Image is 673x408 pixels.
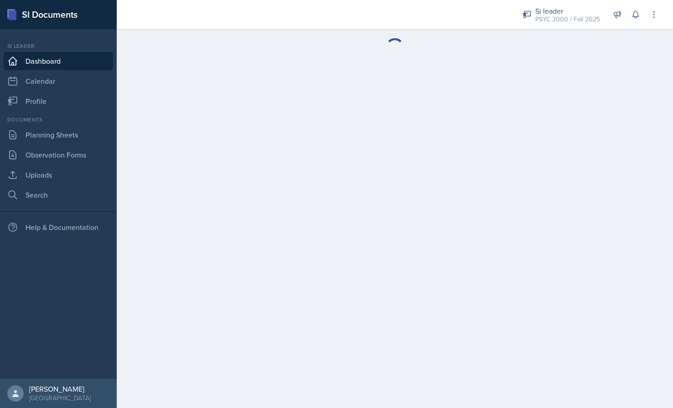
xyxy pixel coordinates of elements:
div: PSYC 3000 / Fall 2025 [535,15,600,24]
a: Dashboard [4,52,113,70]
a: Calendar [4,72,113,90]
div: Help & Documentation [4,218,113,236]
div: Si leader [535,5,600,16]
div: Documents [4,116,113,124]
div: [PERSON_NAME] [29,384,91,393]
div: Si leader [4,42,113,50]
a: Uploads [4,166,113,184]
a: Observation Forms [4,146,113,164]
a: Search [4,186,113,204]
a: Profile [4,92,113,110]
a: Planning Sheets [4,126,113,144]
div: [GEOGRAPHIC_DATA] [29,393,91,403]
